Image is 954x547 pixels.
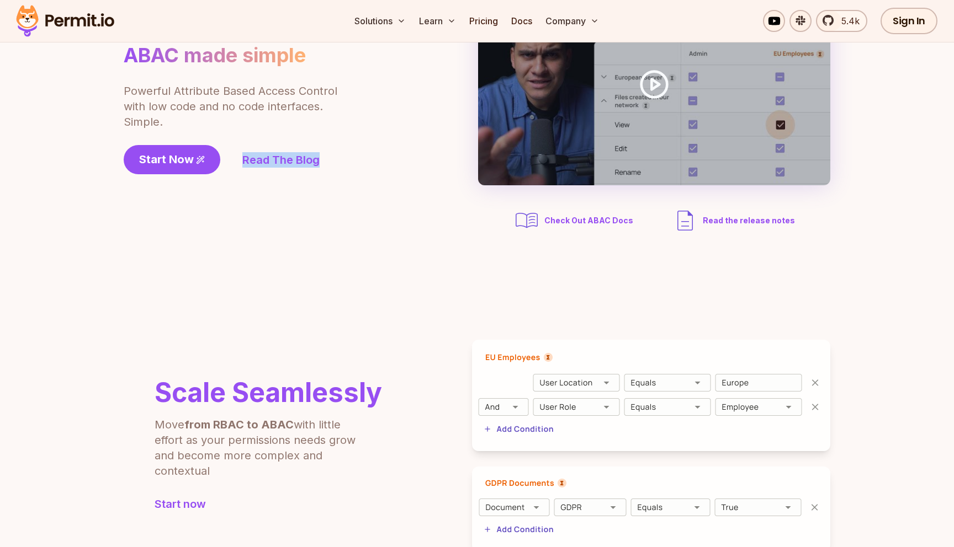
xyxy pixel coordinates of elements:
[184,418,294,431] b: from RBAC to ABAC
[242,152,320,168] a: Read The Blog
[541,10,603,32] button: Company
[155,379,382,406] h2: Scale Seamlessly
[513,207,637,234] a: Check Out ABAC Docs
[415,10,460,32] button: Learn
[465,10,502,32] a: Pricing
[139,152,194,167] span: Start Now
[124,83,339,130] p: Powerful Attribute Based Access Control with low code and no code interfaces. Simple.
[11,2,119,40] img: Permit logo
[835,14,860,28] span: 5.4k
[703,215,795,226] span: Read the release notes
[881,8,937,34] a: Sign In
[155,417,370,479] p: Move with little effort as your permissions needs grow and become more complex and contextual
[155,496,382,512] a: Start now
[544,215,633,226] span: Check Out ABAC Docs
[124,43,306,68] h1: ABAC made simple
[124,145,220,174] a: Start Now
[672,207,795,234] a: Read the release notes
[350,10,410,32] button: Solutions
[672,207,698,234] img: description
[816,10,867,32] a: 5.4k
[513,207,540,234] img: abac docs
[507,10,537,32] a: Docs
